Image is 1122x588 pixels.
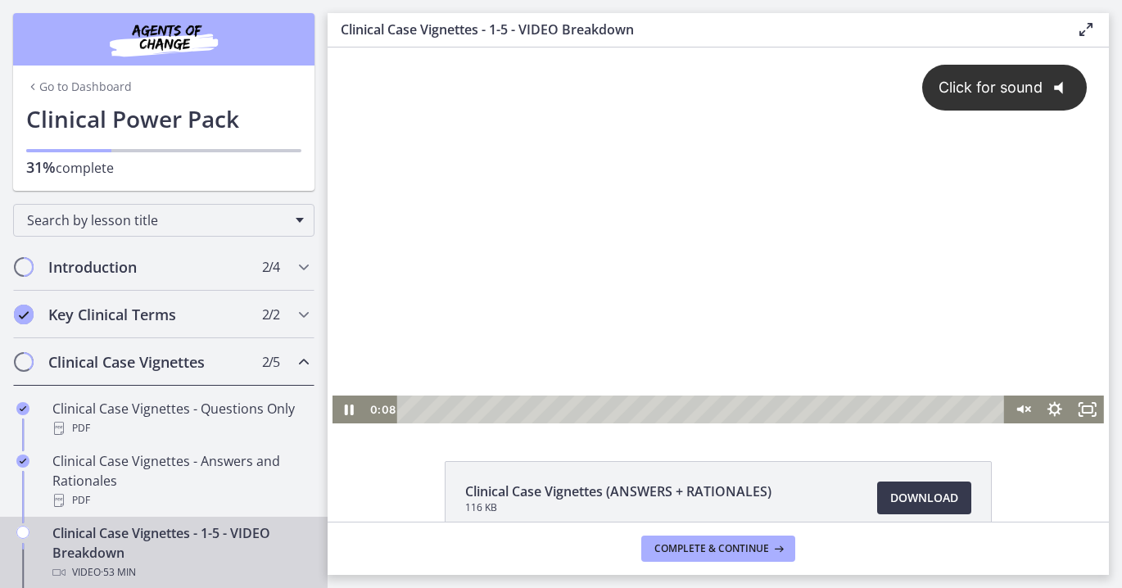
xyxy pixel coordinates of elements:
span: Search by lesson title [27,211,287,229]
span: Clinical Case Vignettes (ANSWERS + RATIONALES) [465,482,771,501]
h2: Introduction [48,257,248,277]
span: 31% [26,157,56,177]
i: Completed [16,402,29,415]
span: 116 KB [465,501,771,514]
a: Download [877,482,971,514]
h2: Key Clinical Terms [48,305,248,324]
button: Complete & continue [641,536,795,562]
h3: Clinical Case Vignettes - 1-5 - VIDEO Breakdown [341,20,1050,39]
button: Unmute [678,348,711,376]
button: Fullscreen [744,348,776,376]
span: 2 / 5 [262,352,279,372]
div: Clinical Case Vignettes - Answers and Rationales [52,451,308,510]
div: Video [52,563,308,582]
span: Download [890,488,958,508]
i: Completed [14,305,34,324]
a: Go to Dashboard [26,79,132,95]
div: Clinical Case Vignettes - Questions Only [52,399,308,438]
div: PDF [52,491,308,510]
button: Show settings menu [711,348,744,376]
i: Completed [16,455,29,468]
div: Search by lesson title [13,204,314,237]
img: Agents of Change Social Work Test Prep [66,20,262,59]
span: 2 / 2 [262,305,279,324]
h1: Clinical Power Pack [26,102,301,136]
span: · 53 min [101,563,136,582]
h2: Clinical Case Vignettes [48,352,248,372]
iframe: Video Lesson [328,47,1109,423]
p: complete [26,157,301,178]
span: 2 / 4 [262,257,279,277]
div: Clinical Case Vignettes - 1-5 - VIDEO Breakdown [52,523,308,582]
span: Complete & continue [654,542,769,555]
div: PDF [52,418,308,438]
